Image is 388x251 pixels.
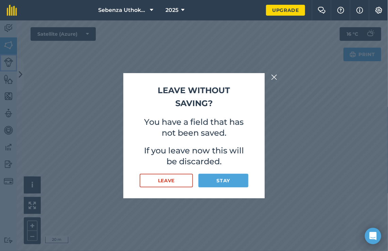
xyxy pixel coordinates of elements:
span: Sebenza Uthokoze Farm [98,6,147,14]
h2: Leave without saving? [140,84,248,110]
img: fieldmargin Logo [7,5,17,16]
img: svg+xml;base64,PHN2ZyB4bWxucz0iaHR0cDovL3d3dy53My5vcmcvMjAwMC9zdmciIHdpZHRoPSIyMiIgaGVpZ2h0PSIzMC... [271,73,277,81]
p: If you leave now this will be discarded. [140,145,248,167]
p: You have a field that has not been saved. [140,117,248,138]
button: Leave [140,174,193,187]
img: A cog icon [375,7,383,14]
img: svg+xml;base64,PHN2ZyB4bWxucz0iaHR0cDovL3d3dy53My5vcmcvMjAwMC9zdmciIHdpZHRoPSIxNyIgaGVpZ2h0PSIxNy... [356,6,363,14]
button: Stay [198,174,248,187]
a: Upgrade [266,5,305,16]
img: A question mark icon [337,7,345,14]
span: 2025 [165,6,178,14]
img: Two speech bubbles overlapping with the left bubble in the forefront [318,7,326,14]
div: Open Intercom Messenger [365,228,381,244]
